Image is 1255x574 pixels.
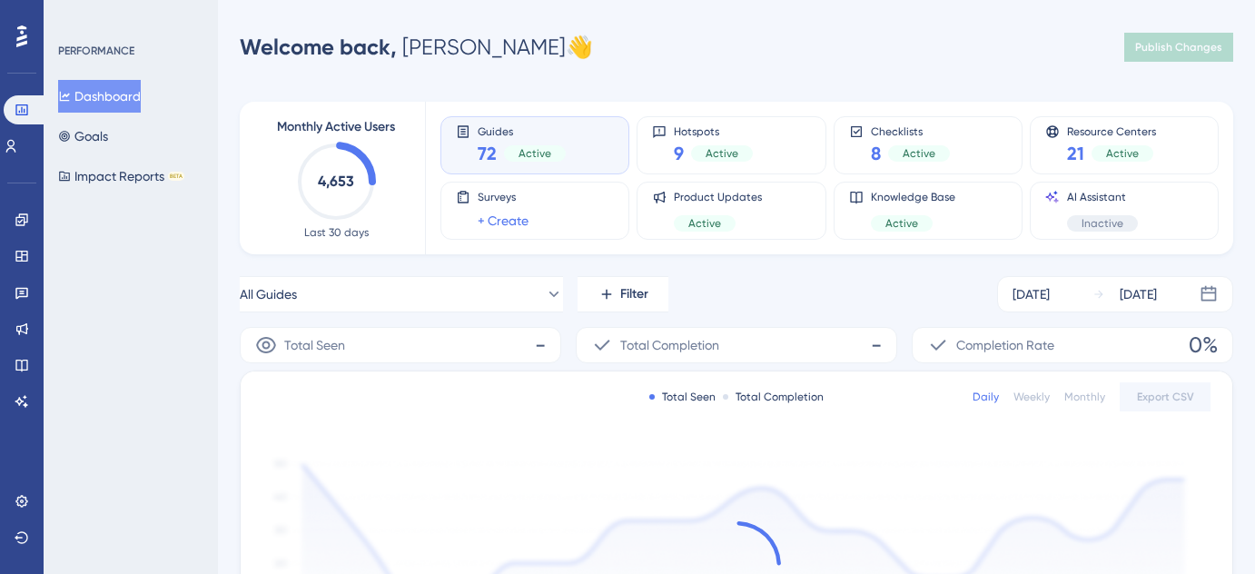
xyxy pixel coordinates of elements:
[674,190,762,204] span: Product Updates
[535,331,546,360] span: -
[871,141,881,166] span: 8
[620,283,648,305] span: Filter
[871,331,882,360] span: -
[1137,390,1194,404] span: Export CSV
[649,390,716,404] div: Total Seen
[620,334,719,356] span: Total Completion
[478,210,529,232] a: + Create
[871,190,955,204] span: Knowledge Base
[973,390,999,404] div: Daily
[674,141,684,166] span: 9
[871,124,950,137] span: Checklists
[58,80,141,113] button: Dashboard
[240,283,297,305] span: All Guides
[277,116,395,138] span: Monthly Active Users
[706,146,738,161] span: Active
[1067,141,1084,166] span: 21
[1120,382,1211,411] button: Export CSV
[240,276,563,312] button: All Guides
[578,276,668,312] button: Filter
[1064,390,1105,404] div: Monthly
[1124,33,1233,62] button: Publish Changes
[519,146,551,161] span: Active
[723,390,824,404] div: Total Completion
[1135,40,1222,54] span: Publish Changes
[1120,283,1157,305] div: [DATE]
[168,172,184,181] div: BETA
[478,141,497,166] span: 72
[1013,283,1050,305] div: [DATE]
[1067,190,1138,204] span: AI Assistant
[478,124,566,137] span: Guides
[1067,124,1156,137] span: Resource Centers
[58,160,184,193] button: Impact ReportsBETA
[304,225,369,240] span: Last 30 days
[240,33,593,62] div: [PERSON_NAME] 👋
[956,334,1054,356] span: Completion Rate
[674,124,753,137] span: Hotspots
[478,190,529,204] span: Surveys
[688,216,721,231] span: Active
[885,216,918,231] span: Active
[58,120,108,153] button: Goals
[284,334,345,356] span: Total Seen
[1013,390,1050,404] div: Weekly
[240,34,397,60] span: Welcome back,
[318,173,354,190] text: 4,653
[1106,146,1139,161] span: Active
[903,146,935,161] span: Active
[58,44,134,58] div: PERFORMANCE
[1082,216,1123,231] span: Inactive
[1189,331,1218,360] span: 0%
